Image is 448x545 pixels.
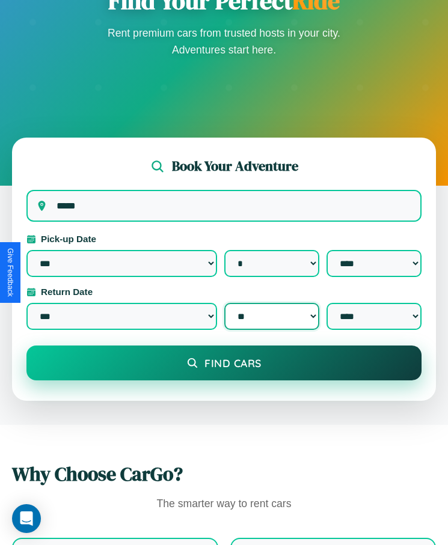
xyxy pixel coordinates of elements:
h2: Why Choose CarGo? [12,461,436,487]
label: Pick-up Date [26,234,422,244]
button: Find Cars [26,346,422,380]
div: Open Intercom Messenger [12,504,41,533]
div: Give Feedback [6,248,14,297]
p: Rent premium cars from trusted hosts in your city. Adventures start here. [104,25,345,58]
label: Return Date [26,287,422,297]
p: The smarter way to rent cars [12,495,436,514]
h2: Book Your Adventure [172,157,298,175]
